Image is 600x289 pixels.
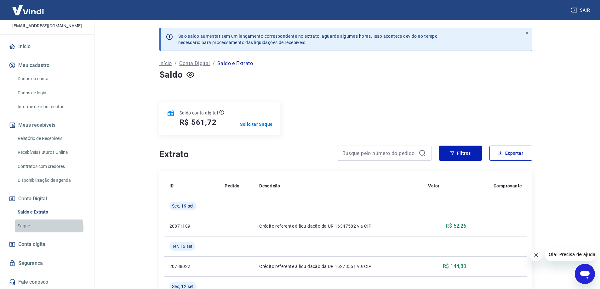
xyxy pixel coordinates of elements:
[180,117,217,127] h5: R$ 561,72
[240,121,273,127] a: Solicitar Saque
[15,174,87,187] a: Disponibilização de agenda
[172,243,193,249] span: Ter, 16 set
[342,148,416,158] input: Busque pelo número do pedido
[159,148,329,161] h4: Extrato
[8,275,87,289] a: Fale conosco
[530,249,542,261] iframe: Fechar mensagem
[570,4,592,16] button: Sair
[18,240,47,249] span: Conta digital
[12,23,82,29] p: [EMAIL_ADDRESS][DOMAIN_NAME]
[545,247,595,261] iframe: Mensagem da empresa
[15,220,87,232] a: Saque
[169,263,215,270] p: 20788022
[575,264,595,284] iframe: Botão para abrir a janela de mensagens
[180,110,218,116] p: Saldo conta digital
[489,146,532,161] button: Exportar
[15,132,87,145] a: Relatório de Recebíveis
[179,60,210,67] a: Conta Digital
[213,60,215,67] p: /
[15,72,87,85] a: Dados da conta
[259,223,418,229] p: Crédito referente à liquidação da UR 16347582 via CIP
[8,40,87,53] a: Início
[259,183,280,189] p: Descrição
[225,183,239,189] p: Pedido
[8,0,49,19] img: Vindi
[217,60,253,67] p: Saldo e Extrato
[159,69,183,81] h4: Saldo
[172,203,194,209] span: Sex, 19 set
[174,60,177,67] p: /
[159,60,172,67] a: Início
[169,223,215,229] p: 20871189
[169,183,174,189] p: ID
[8,237,87,251] a: Conta digital
[8,118,87,132] button: Meus recebíveis
[8,256,87,270] a: Segurança
[15,160,87,173] a: Contratos com credores
[494,183,522,189] p: Comprovante
[15,100,87,113] a: Informe de rendimentos
[8,192,87,206] button: Conta Digital
[178,33,438,46] p: Se o saldo aumentar sem um lançamento correspondente no extrato, aguarde algumas horas. Isso acon...
[446,222,466,230] p: R$ 52,26
[8,58,87,72] button: Meu cadastro
[259,263,418,270] p: Crédito referente à liquidação da UR 16273551 via CIP
[4,4,53,9] span: Olá! Precisa de ajuda?
[22,14,72,20] p: [PERSON_NAME]
[15,86,87,99] a: Dados de login
[15,146,87,159] a: Recebíveis Futuros Online
[443,263,466,270] p: R$ 144,80
[439,146,482,161] button: Filtros
[428,183,439,189] p: Valor
[15,206,87,219] a: Saldo e Extrato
